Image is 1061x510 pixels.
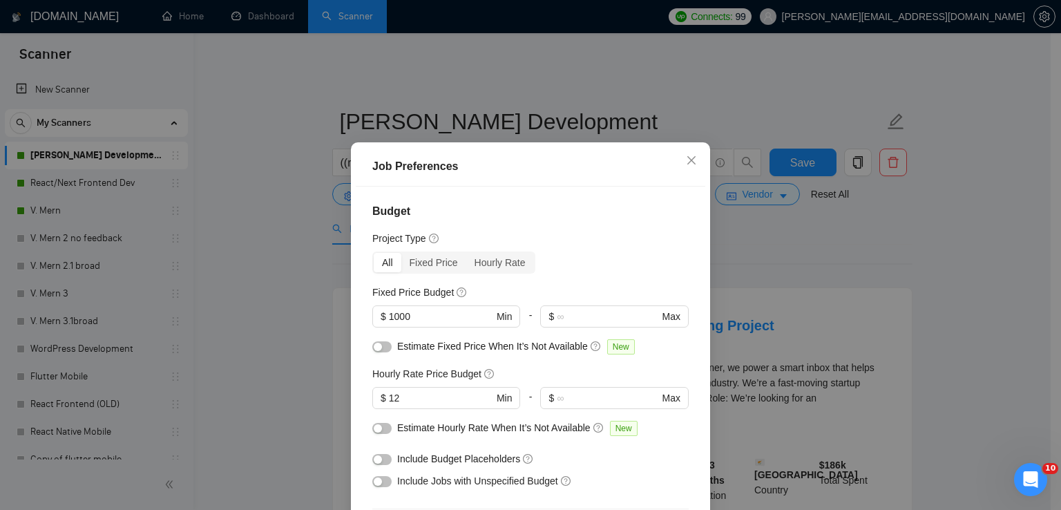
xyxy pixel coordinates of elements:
span: $ [548,390,554,406]
span: 10 [1042,463,1058,474]
span: $ [548,309,554,324]
span: $ [381,309,386,324]
div: - [520,305,540,339]
h4: Budget [372,203,689,220]
div: Fixed Price [401,253,466,272]
span: question-circle [457,287,468,298]
span: question-circle [429,233,440,244]
input: ∞ [557,309,659,324]
input: 0 [389,309,494,324]
span: Estimate Fixed Price When It’s Not Available [397,341,588,352]
span: Min [497,390,513,406]
input: 0 [389,390,494,406]
div: Job Preferences [372,158,689,175]
span: New [610,421,638,436]
span: question-circle [523,453,534,464]
div: - [520,387,540,420]
span: Max [662,309,680,324]
span: Min [497,309,513,324]
span: Max [662,390,680,406]
h5: Project Type [372,231,426,246]
span: question-circle [484,368,495,379]
span: Include Budget Placeholders [397,453,520,464]
span: New [607,339,635,355]
span: question-circle [561,475,572,487]
span: Estimate Hourly Rate When It’s Not Available [397,422,591,433]
span: Include Jobs with Unspecified Budget [397,475,558,487]
span: close [686,155,697,166]
span: $ [381,390,386,406]
div: All [374,253,401,272]
span: question-circle [593,422,604,433]
h5: Fixed Price Budget [372,285,454,300]
button: Close [673,142,710,180]
div: Hourly Rate [466,253,534,272]
h5: Hourly Rate Price Budget [372,366,481,381]
span: question-circle [591,341,602,352]
iframe: Intercom live chat [1014,463,1047,496]
input: ∞ [557,390,659,406]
